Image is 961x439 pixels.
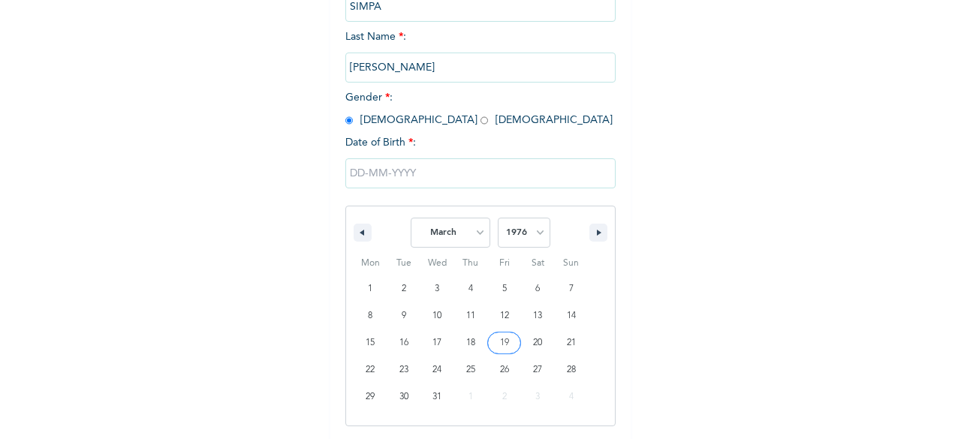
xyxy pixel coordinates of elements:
[345,135,416,151] span: Date of Birth :
[354,329,387,356] button: 15
[500,356,509,383] span: 26
[454,275,488,302] button: 4
[368,302,372,329] span: 8
[387,275,421,302] button: 2
[569,275,574,302] span: 7
[554,251,588,275] span: Sun
[466,329,475,356] span: 18
[402,302,406,329] span: 9
[387,383,421,410] button: 30
[432,356,441,383] span: 24
[354,383,387,410] button: 29
[402,275,406,302] span: 2
[500,329,509,356] span: 19
[500,302,509,329] span: 12
[432,302,441,329] span: 10
[354,251,387,275] span: Mon
[487,251,521,275] span: Fri
[554,329,588,356] button: 21
[533,356,542,383] span: 27
[345,158,616,188] input: DD-MM-YYYY
[432,383,441,410] span: 31
[399,356,408,383] span: 23
[354,302,387,329] button: 8
[466,356,475,383] span: 25
[387,329,421,356] button: 16
[399,329,408,356] span: 16
[521,356,555,383] button: 27
[420,302,454,329] button: 10
[567,302,576,329] span: 14
[420,356,454,383] button: 24
[345,53,616,83] input: Enter your last name
[487,275,521,302] button: 5
[521,329,555,356] button: 20
[366,383,375,410] span: 29
[554,302,588,329] button: 14
[387,302,421,329] button: 9
[454,356,488,383] button: 25
[387,251,421,275] span: Tue
[533,329,542,356] span: 20
[487,302,521,329] button: 12
[521,302,555,329] button: 13
[345,92,613,125] span: Gender : [DEMOGRAPHIC_DATA] [DEMOGRAPHIC_DATA]
[454,329,488,356] button: 18
[468,275,473,302] span: 4
[432,329,441,356] span: 17
[487,356,521,383] button: 26
[354,275,387,302] button: 1
[420,275,454,302] button: 3
[454,302,488,329] button: 11
[554,356,588,383] button: 28
[366,329,375,356] span: 15
[420,329,454,356] button: 17
[567,329,576,356] span: 21
[454,251,488,275] span: Thu
[521,275,555,302] button: 6
[554,275,588,302] button: 7
[466,302,475,329] span: 11
[535,275,540,302] span: 6
[435,275,439,302] span: 3
[567,356,576,383] span: 28
[354,356,387,383] button: 22
[487,329,521,356] button: 19
[368,275,372,302] span: 1
[420,251,454,275] span: Wed
[502,275,507,302] span: 5
[521,251,555,275] span: Sat
[533,302,542,329] span: 13
[420,383,454,410] button: 31
[366,356,375,383] span: 22
[387,356,421,383] button: 23
[345,32,616,73] span: Last Name :
[399,383,408,410] span: 30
